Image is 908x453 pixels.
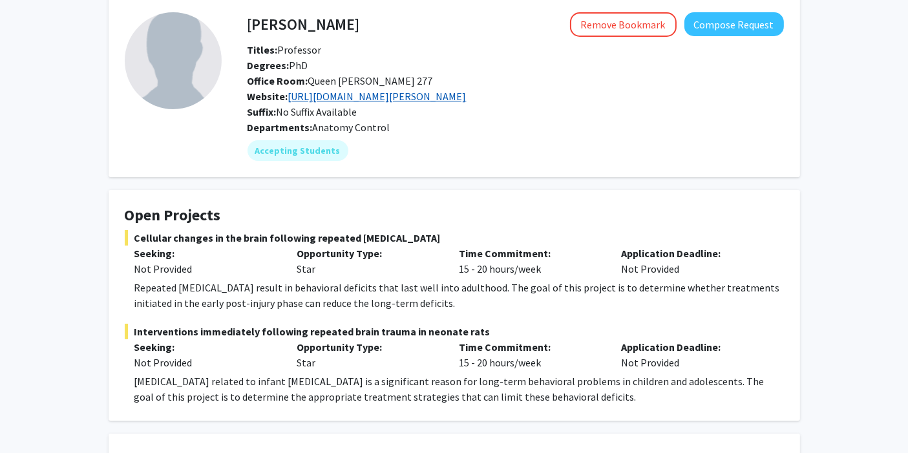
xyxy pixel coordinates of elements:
[125,12,222,109] img: Profile Picture
[621,339,764,355] p: Application Deadline:
[313,121,390,134] span: Anatomy Control
[248,74,308,87] b: Office Room:
[134,374,784,405] p: [MEDICAL_DATA] related to infant [MEDICAL_DATA] is a significant reason for long-term behavioral ...
[684,12,784,36] button: Compose Request to Ramesh Raghupathi
[248,59,290,72] b: Degrees:
[287,246,449,277] div: Star
[125,324,784,339] span: Interventions immediately following repeated brain trauma in neonate rats
[621,246,764,261] p: Application Deadline:
[459,246,602,261] p: Time Commitment:
[248,59,308,72] span: PhD
[248,121,313,134] b: Departments:
[134,355,277,370] div: Not Provided
[288,90,467,103] a: Opens in a new tab
[248,12,360,36] h4: [PERSON_NAME]
[449,246,611,277] div: 15 - 20 hours/week
[297,339,439,355] p: Opportunity Type:
[248,74,433,87] span: Queen [PERSON_NAME] 277
[125,230,784,246] span: Cellular changes in the brain following repeated [MEDICAL_DATA]
[449,339,611,370] div: 15 - 20 hours/week
[459,339,602,355] p: Time Commitment:
[10,395,55,443] iframe: Chat
[297,246,439,261] p: Opportunity Type:
[611,246,774,277] div: Not Provided
[570,12,677,37] button: Remove Bookmark
[248,43,322,56] span: Professor
[134,261,277,277] div: Not Provided
[248,90,288,103] b: Website:
[134,339,277,355] p: Seeking:
[134,280,784,311] p: Repeated [MEDICAL_DATA] result in behavioral deficits that last well into adulthood. The goal of ...
[125,206,784,225] h4: Open Projects
[248,105,277,118] b: Suffix:
[611,339,774,370] div: Not Provided
[134,246,277,261] p: Seeking:
[248,105,357,118] span: No Suffix Available
[287,339,449,370] div: Star
[248,140,348,161] mat-chip: Accepting Students
[248,43,278,56] b: Titles:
